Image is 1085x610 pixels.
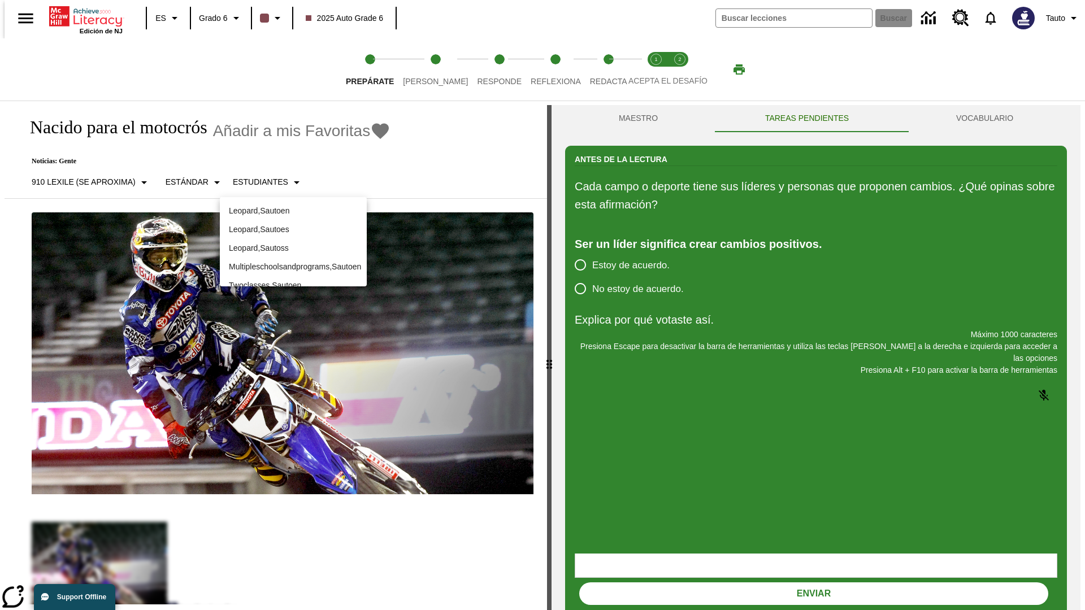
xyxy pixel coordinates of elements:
[5,9,165,19] body: Explica por qué votaste así. Máximo 1000 caracteres Presiona Alt + F10 para activar la barra de h...
[229,205,358,217] p: Leopard , Sautoen
[229,280,358,291] p: Twoclasses , Sautoen
[229,224,358,236] p: Leopard , Sautoes
[229,261,358,273] p: Multipleschoolsandprograms , Sautoen
[229,242,358,254] p: Leopard , Sautoss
